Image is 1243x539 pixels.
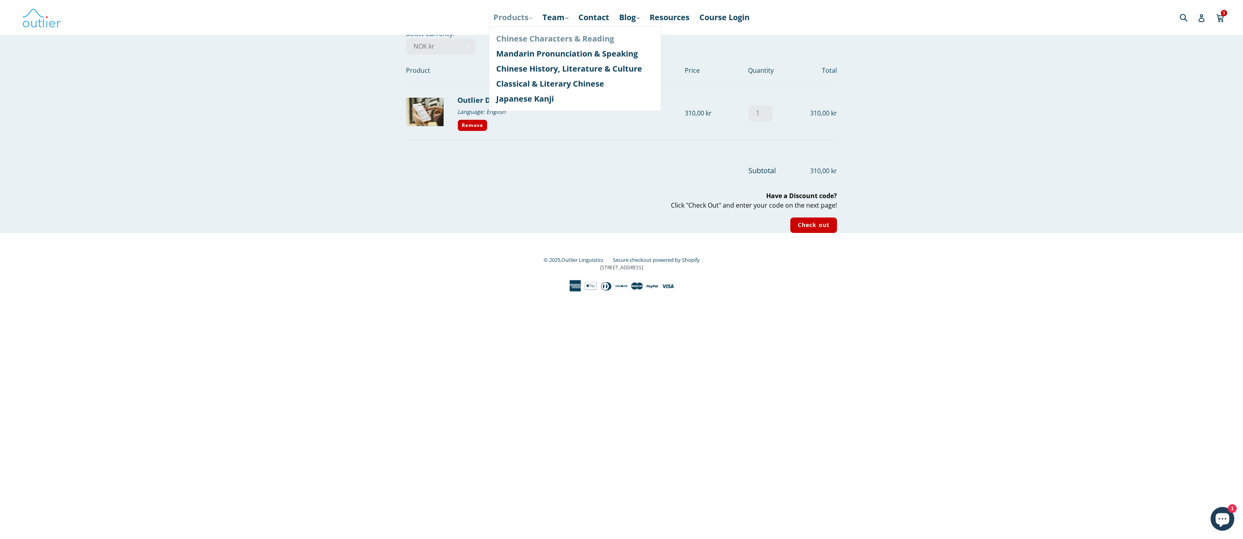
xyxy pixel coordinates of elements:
[561,256,603,263] a: Outlier Linguistics
[384,29,859,233] div: Select Currency:
[786,55,837,86] th: Total
[1178,9,1200,25] input: Search
[778,166,837,176] span: 310,00 kr
[685,108,736,118] div: 310,00 kr
[406,264,837,271] p: [STREET_ADDRESS]
[1216,8,1225,26] a: 1
[457,119,487,131] a: Remove
[646,10,693,25] a: Resources
[406,191,837,210] p: Click "Check Out" and enter your code on the next page!
[766,191,837,200] b: Have a Discount code?
[496,76,654,91] a: Classical & Literary Chinese
[538,10,572,25] a: Team
[496,31,654,46] a: Chinese Characters & Reading
[496,61,654,76] a: Chinese History, Literature & Culture
[615,10,644,25] a: Blog
[1208,507,1237,533] inbox-online-store-chat: Shopify online store chat
[613,256,700,263] a: Secure checkout powered by Shopify
[457,95,603,105] a: Outlier Dictionary of Chinese Characters
[748,166,776,175] span: Subtotal
[736,55,786,86] th: Quantity
[22,6,61,29] img: Outlier Linguistics
[496,46,654,61] a: Mandarin Pronunciation & Speaking
[457,106,679,118] div: Language: English
[406,55,685,86] th: Product
[574,10,613,25] a: Contact
[489,10,536,25] a: Products
[695,10,754,25] a: Course Login
[1221,10,1227,16] span: 1
[544,256,611,263] small: © 2025,
[406,98,444,126] img: Outlier Dictionary of Chinese Characters - English
[790,217,837,233] input: Check out
[496,91,654,106] a: Japanese Kanji
[786,108,837,118] div: 310,00 kr
[685,55,736,86] th: Price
